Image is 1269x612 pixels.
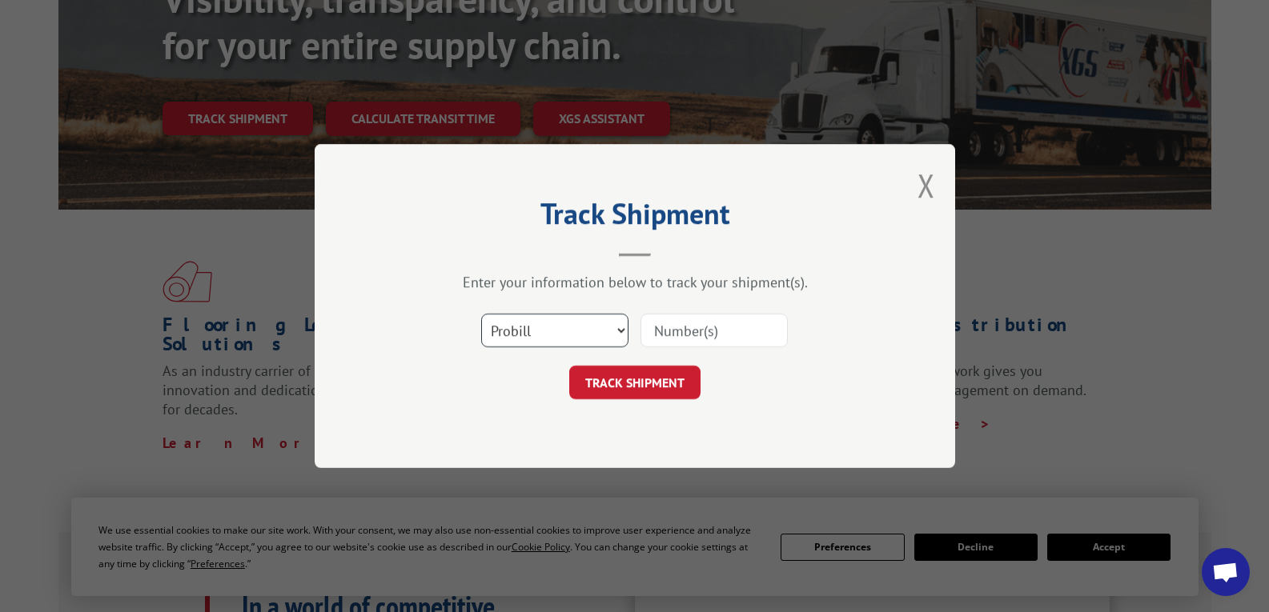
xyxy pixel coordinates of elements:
input: Number(s) [641,314,788,347]
div: Open chat [1202,548,1250,596]
button: Close modal [918,164,935,206]
button: TRACK SHIPMENT [569,366,701,399]
h2: Track Shipment [395,202,875,233]
div: Enter your information below to track your shipment(s). [395,273,875,291]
